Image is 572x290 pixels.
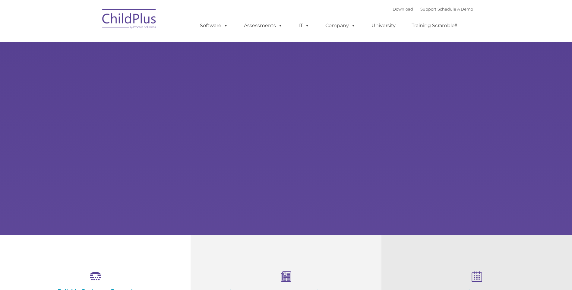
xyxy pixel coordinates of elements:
[393,7,473,11] font: |
[365,20,402,32] a: University
[319,20,362,32] a: Company
[393,7,413,11] a: Download
[438,7,473,11] a: Schedule A Demo
[292,20,315,32] a: IT
[194,20,234,32] a: Software
[238,20,289,32] a: Assessments
[420,7,436,11] a: Support
[406,20,463,32] a: Training Scramble!!
[99,5,160,35] img: ChildPlus by Procare Solutions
